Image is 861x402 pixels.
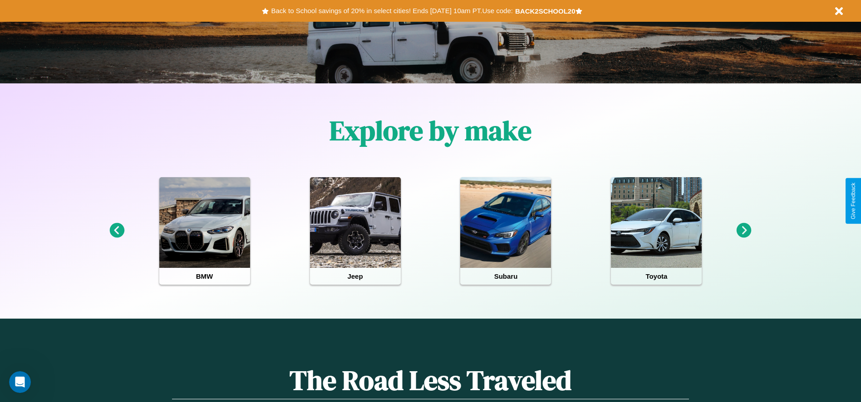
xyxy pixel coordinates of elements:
[460,268,551,285] h4: Subaru
[172,362,689,399] h1: The Road Less Traveled
[159,268,250,285] h4: BMW
[515,7,576,15] b: BACK2SCHOOL20
[330,112,531,149] h1: Explore by make
[9,371,31,393] iframe: Intercom live chat
[611,268,702,285] h4: Toyota
[850,183,856,219] div: Give Feedback
[310,268,401,285] h4: Jeep
[269,5,515,17] button: Back to School savings of 20% in select cities! Ends [DATE] 10am PT.Use code:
